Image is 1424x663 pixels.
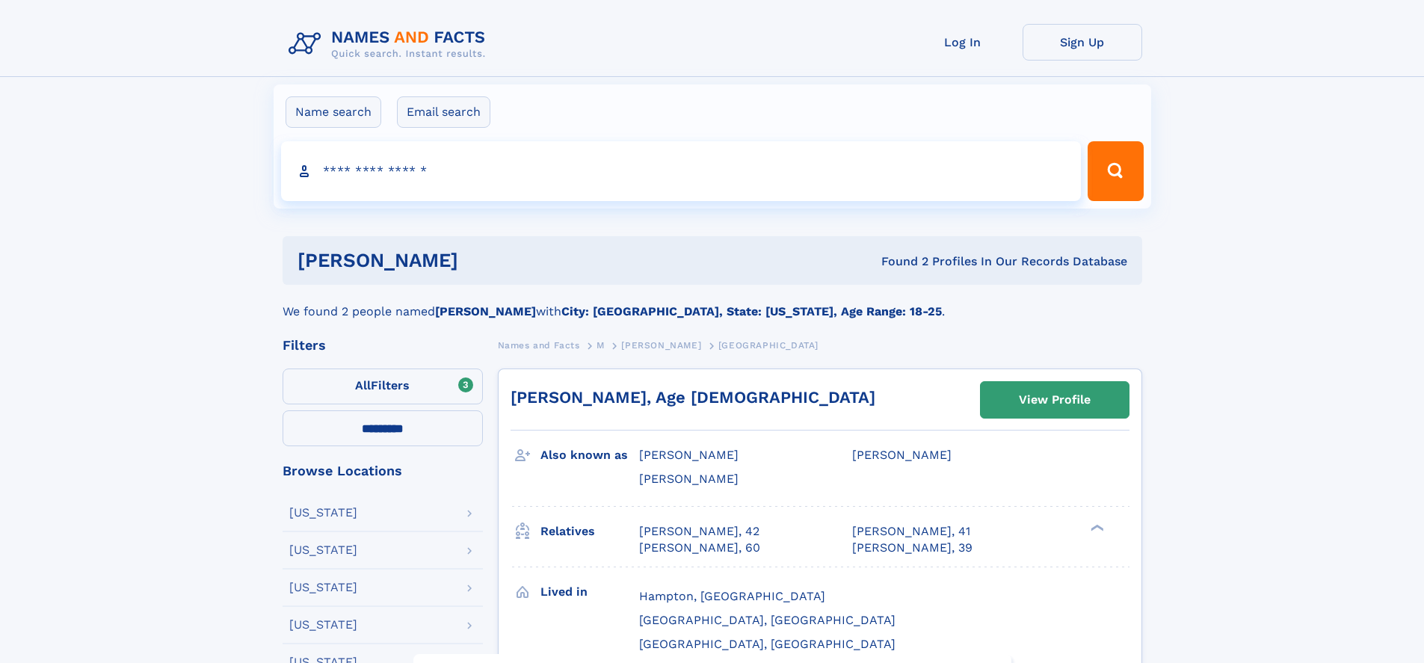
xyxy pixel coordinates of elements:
[289,544,357,556] div: [US_STATE]
[397,96,490,128] label: Email search
[298,251,670,270] h1: [PERSON_NAME]
[639,589,825,603] span: Hampton, [GEOGRAPHIC_DATA]
[561,304,942,318] b: City: [GEOGRAPHIC_DATA], State: [US_STATE], Age Range: 18-25
[852,523,970,540] a: [PERSON_NAME], 41
[283,285,1142,321] div: We found 2 people named with .
[283,24,498,64] img: Logo Names and Facts
[639,613,896,627] span: [GEOGRAPHIC_DATA], [GEOGRAPHIC_DATA]
[511,388,875,407] a: [PERSON_NAME], Age [DEMOGRAPHIC_DATA]
[435,304,536,318] b: [PERSON_NAME]
[981,382,1129,418] a: View Profile
[639,540,760,556] a: [PERSON_NAME], 60
[597,340,605,351] span: M
[1087,522,1105,532] div: ❯
[286,96,381,128] label: Name search
[540,442,639,468] h3: Also known as
[289,507,357,519] div: [US_STATE]
[718,340,819,351] span: [GEOGRAPHIC_DATA]
[289,582,357,593] div: [US_STATE]
[639,472,739,486] span: [PERSON_NAME]
[621,336,701,354] a: [PERSON_NAME]
[540,579,639,605] h3: Lived in
[289,619,357,631] div: [US_STATE]
[1019,383,1091,417] div: View Profile
[639,523,759,540] a: [PERSON_NAME], 42
[540,519,639,544] h3: Relatives
[852,540,973,556] a: [PERSON_NAME], 39
[903,24,1023,61] a: Log In
[283,339,483,352] div: Filters
[498,336,580,354] a: Names and Facts
[639,637,896,651] span: [GEOGRAPHIC_DATA], [GEOGRAPHIC_DATA]
[670,253,1127,270] div: Found 2 Profiles In Our Records Database
[355,378,371,392] span: All
[283,368,483,404] label: Filters
[852,448,952,462] span: [PERSON_NAME]
[597,336,605,354] a: M
[1088,141,1143,201] button: Search Button
[283,464,483,478] div: Browse Locations
[621,340,701,351] span: [PERSON_NAME]
[639,448,739,462] span: [PERSON_NAME]
[281,141,1082,201] input: search input
[1023,24,1142,61] a: Sign Up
